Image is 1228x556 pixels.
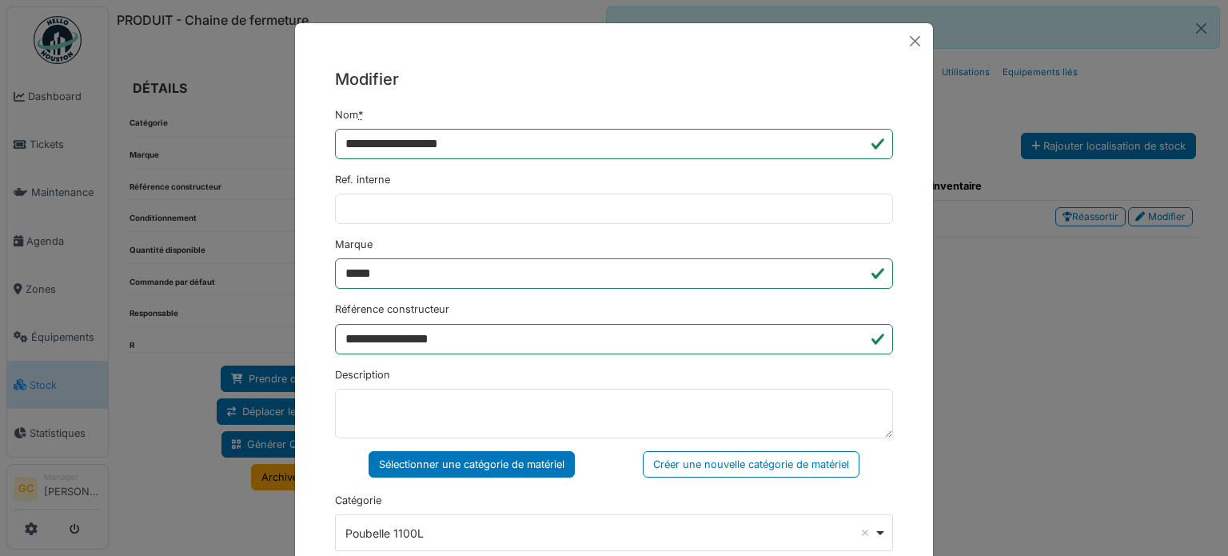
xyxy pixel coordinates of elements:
[335,107,363,122] label: Nom
[857,525,873,541] button: Remove item: '7568'
[345,525,874,542] div: Poubelle 1100L
[335,172,390,187] label: Ref. interne
[335,302,449,317] label: Référence constructeur
[358,109,363,121] abbr: Requis
[335,237,373,252] label: Marque
[335,367,390,382] label: Description
[369,451,575,478] div: Sélectionner une catégorie de matériel
[335,493,381,508] label: Catégorie
[643,451,859,478] div: Créer une nouvelle catégorie de matériel
[335,67,893,91] h5: Modifier
[903,30,927,53] button: Close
